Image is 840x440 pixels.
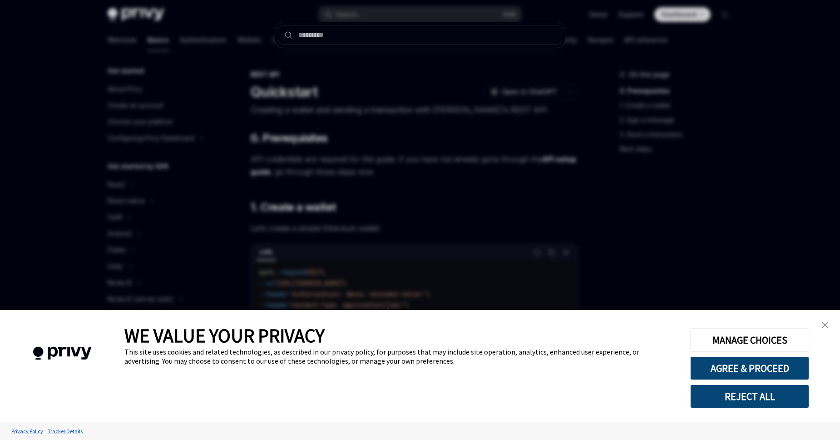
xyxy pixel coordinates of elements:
button: AGREE & PROCEED [690,356,809,380]
a: close banner [816,316,834,334]
a: Privacy Policy [9,423,45,439]
div: This site uses cookies and related technologies, as described in our privacy policy, for purposes... [124,347,677,365]
img: company logo [14,334,111,373]
span: WE VALUE YOUR PRIVACY [124,324,325,347]
button: REJECT ALL [690,385,809,408]
button: MANAGE CHOICES [690,328,809,352]
img: close banner [822,322,828,328]
a: Tracker Details [45,423,85,439]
